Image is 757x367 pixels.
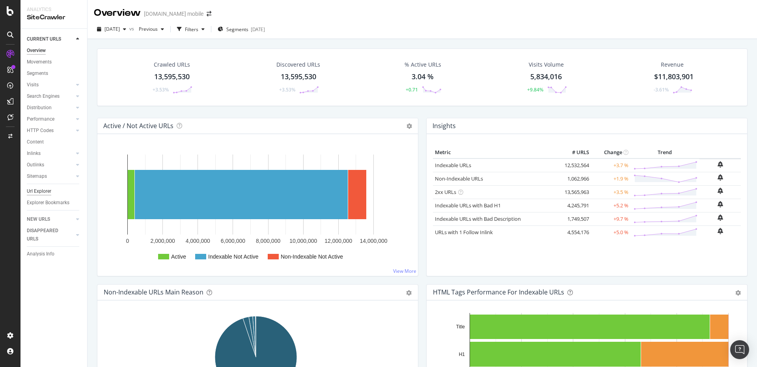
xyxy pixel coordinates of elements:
div: bell-plus [718,201,723,207]
th: Change [591,147,630,158]
div: bell-plus [718,188,723,194]
td: +9.7 % [591,212,630,225]
a: DISAPPEARED URLS [27,227,74,243]
a: Outlinks [27,161,74,169]
div: HTML Tags Performance for Indexable URLs [433,288,564,296]
a: Url Explorer [27,187,82,196]
div: Url Explorer [27,187,51,196]
a: Segments [27,69,82,78]
div: 13,595,530 [154,72,190,82]
span: Segments [226,26,248,33]
span: 2025 Sep. 1st [104,26,120,32]
div: bell-plus [718,214,723,221]
text: 8,000,000 [256,238,280,244]
text: 14,000,000 [360,238,387,244]
th: Metric [433,147,559,158]
button: Filters [174,23,208,35]
text: 12,000,000 [324,238,352,244]
svg: A chart. [104,147,412,270]
h4: Insights [433,121,456,131]
div: Discovered URLs [276,61,320,69]
button: Segments[DATE] [214,23,268,35]
span: vs [129,25,136,32]
a: Visits [27,81,74,89]
div: +3.53% [153,86,169,93]
div: gear [406,290,412,296]
td: +3.5 % [591,185,630,199]
span: Previous [136,26,158,32]
text: Title [456,324,465,330]
a: HTTP Codes [27,127,74,135]
text: Non-Indexable Not Active [281,253,343,260]
text: 4,000,000 [186,238,210,244]
td: +3.7 % [591,158,630,172]
div: Explorer Bookmarks [27,199,69,207]
a: Indexable URLs with Bad H1 [435,202,501,209]
a: Indexable URLs [435,162,471,169]
div: +9.84% [527,86,543,93]
div: Segments [27,69,48,78]
div: bell-plus [718,174,723,181]
div: DISAPPEARED URLS [27,227,67,243]
a: Search Engines [27,92,74,101]
div: -3.61% [654,86,669,93]
a: NEW URLS [27,215,74,224]
div: arrow-right-arrow-left [207,11,211,17]
div: Movements [27,58,52,66]
div: Analytics [27,6,81,13]
div: Analysis Info [27,250,54,258]
div: 3.04 % [412,72,434,82]
div: Non-Indexable URLs Main Reason [104,288,203,296]
div: Distribution [27,104,52,112]
div: % Active URLs [405,61,441,69]
td: 13,565,963 [559,185,591,199]
a: 2xx URLs [435,188,456,196]
td: +5.2 % [591,199,630,212]
div: Content [27,138,44,146]
a: Explorer Bookmarks [27,199,82,207]
div: Inlinks [27,149,41,158]
a: Distribution [27,104,74,112]
div: Filters [185,26,198,33]
div: 13,595,530 [281,72,316,82]
a: Content [27,138,82,146]
text: 0 [126,238,129,244]
a: CURRENT URLS [27,35,74,43]
div: HTTP Codes [27,127,54,135]
td: 4,245,791 [559,199,591,212]
div: Overview [27,47,46,55]
button: Previous [136,23,167,35]
div: Performance [27,115,54,123]
a: Indexable URLs with Bad Description [435,215,521,222]
text: H1 [459,352,465,357]
div: bell-plus [718,228,723,234]
div: Search Engines [27,92,60,101]
a: Movements [27,58,82,66]
span: $11,803,901 [654,72,694,81]
td: 12,532,564 [559,158,591,172]
text: Indexable Not Active [208,253,259,260]
div: [DOMAIN_NAME] mobile [144,10,203,18]
text: 2,000,000 [150,238,175,244]
td: +1.9 % [591,172,630,185]
a: Performance [27,115,74,123]
span: Revenue [661,61,684,69]
div: gear [735,290,741,296]
div: Open Intercom Messenger [730,340,749,359]
a: Overview [27,47,82,55]
th: Trend [630,147,699,158]
a: URLs with 1 Follow Inlink [435,229,493,236]
div: +3.53% [279,86,295,93]
a: Non-Indexable URLs [435,175,483,182]
td: +5.0 % [591,225,630,239]
a: Sitemaps [27,172,74,181]
td: 1,749,507 [559,212,591,225]
div: SiteCrawler [27,13,81,22]
div: Visits [27,81,39,89]
text: 6,000,000 [221,238,245,244]
div: 5,834,016 [530,72,562,82]
button: [DATE] [94,23,129,35]
a: View More [393,268,416,274]
text: Active [171,253,186,260]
